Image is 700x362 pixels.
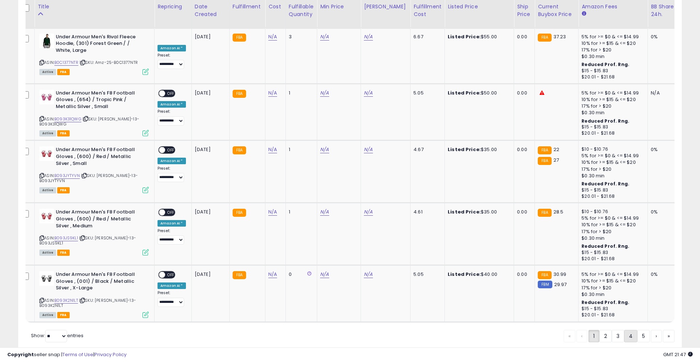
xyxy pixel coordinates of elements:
div: 0.00 [517,90,529,96]
b: Listed Price: [448,271,481,278]
div: [DATE] [195,90,224,96]
a: N/A [268,208,277,216]
div: Ship Price [517,3,532,18]
div: 17% for > $20 [582,47,642,53]
div: Date Created [195,3,226,18]
a: 4 [624,330,637,342]
div: $0.30 min [582,109,642,116]
a: Terms of Use [62,351,93,358]
div: 3 [289,34,311,40]
span: 37.23 [553,33,566,40]
div: $0.30 min [582,53,642,60]
div: Cost [268,3,283,11]
span: OFF [165,147,177,153]
span: All listings currently available for purchase on Amazon [39,69,56,75]
b: Listed Price: [448,33,481,40]
a: N/A [364,33,373,41]
span: Show: entries [31,332,83,339]
small: FBM [538,281,552,288]
small: Amazon Fees. [582,11,586,17]
strong: Copyright [7,351,34,358]
span: FBA [57,130,70,136]
div: Preset: [157,109,186,126]
div: 10% for >= $15 & <= $20 [582,40,642,47]
div: 0% [651,146,675,153]
span: 22 [553,146,559,153]
div: Preset: [157,228,186,245]
a: N/A [320,208,329,216]
span: | SKU: [PERSON_NAME]-13-B093K2N1LT [39,297,136,308]
div: 10% for >= $15 & <= $20 [582,222,642,228]
div: Amazon Fees [582,3,645,11]
div: $35.00 [448,209,508,215]
div: 5% for >= $0 & <= $14.99 [582,153,642,159]
b: Reduced Prof. Rng. [582,243,629,249]
div: Preset: [157,53,186,69]
span: OFF [165,272,177,278]
div: 5.05 [413,90,439,96]
div: $15 - $15.83 [582,68,642,74]
div: 0 [289,271,311,278]
div: [DATE] [195,209,224,215]
div: 0% [651,271,675,278]
div: $0.30 min [582,291,642,298]
div: $0.30 min [582,235,642,242]
div: 5% for >= $0 & <= $14.99 [582,215,642,222]
b: Reduced Prof. Rng. [582,61,629,68]
div: 10% for >= $15 & <= $20 [582,278,642,284]
div: 17% for > $20 [582,228,642,235]
b: Listed Price: [448,146,481,153]
div: Repricing [157,3,188,11]
small: FBA [233,271,246,279]
img: 41xPYkf00lL._SL40_.jpg [39,90,54,104]
span: | SKU: [PERSON_NAME]-13-B093JYTYVN [39,173,138,184]
div: $0.30 min [582,173,642,179]
a: B093JS9KL1 [54,235,78,241]
div: Amazon AI * [157,101,186,108]
div: 4.67 [413,146,439,153]
div: ASIN: [39,209,149,255]
a: N/A [364,146,373,153]
div: 0.00 [517,34,529,40]
a: N/A [268,89,277,97]
div: seller snap | | [7,351,127,358]
b: Under Armour Men's F8 Football Gloves , (600) / Red / Metallic Silver , Medium [56,209,144,231]
b: Under Armour Men's Rival Fleece Hoodie, (301) Forest Green / / White, Large [56,34,144,56]
div: 17% for > $20 [582,103,642,109]
div: Preset: [157,166,186,182]
img: 41Rvm-DvMlL._SL40_.jpg [39,146,54,161]
a: N/A [320,271,329,278]
span: FBA [57,250,70,256]
div: 5% for >= $0 & <= $14.99 [582,90,642,96]
div: $40.00 [448,271,508,278]
div: BB Share 24h. [651,3,677,18]
a: B093K2N1LT [54,297,78,304]
span: | SKU: [PERSON_NAME]-13-B093K31QWG [39,116,139,127]
span: 2025-08-15 21:47 GMT [663,351,693,358]
span: All listings currently available for purchase on Amazon [39,187,56,193]
div: Fulfillment [233,3,262,11]
b: Reduced Prof. Rng. [582,118,629,124]
div: 0.00 [517,271,529,278]
div: 5% for >= $0 & <= $14.99 [582,271,642,278]
div: $15 - $15.83 [582,250,642,256]
small: FBA [538,209,551,217]
div: 4.61 [413,209,439,215]
div: [DATE] [195,271,224,278]
div: 0% [651,34,675,40]
a: N/A [320,89,329,97]
img: 31nfHlyXUtL._SL40_.jpg [39,34,54,48]
a: Privacy Policy [94,351,127,358]
small: FBA [538,271,551,279]
div: ASIN: [39,34,149,74]
span: | SKU: Amz-25-B0C1377NTR [79,59,138,65]
div: Amazon AI * [157,282,186,289]
div: 1 [289,146,311,153]
img: 41DOOTMrX3L._SL40_.jpg [39,271,54,286]
div: $15 - $15.83 [582,187,642,193]
div: $15 - $15.83 [582,306,642,312]
div: $10 - $10.76 [582,209,642,215]
span: OFF [165,90,177,96]
a: N/A [320,146,329,153]
div: Amazon AI * [157,45,186,51]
